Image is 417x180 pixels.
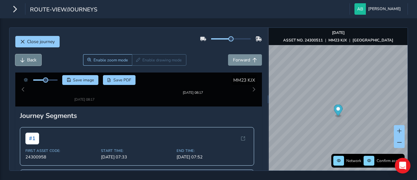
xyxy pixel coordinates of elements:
[332,30,345,35] strong: [DATE]
[377,158,403,163] span: Confirm assets
[173,89,213,93] div: [DATE] 08:17
[228,54,262,66] button: Forward
[15,36,60,47] button: Close journey
[368,3,401,15] span: [PERSON_NAME]
[173,82,213,89] img: Thumbnail frame
[20,105,257,114] div: Journey Segments
[25,127,39,139] span: # 1
[30,6,97,15] span: route-view/journeys
[352,38,393,43] strong: [GEOGRAPHIC_DATA]
[328,38,347,43] strong: MM23 KJX
[93,57,128,63] span: Enable zoom mode
[354,3,366,15] img: diamond-layout
[65,82,104,89] img: Thumbnail frame
[177,148,248,154] span: [DATE] 07:52
[233,77,255,83] span: MM23 KJX
[346,158,361,163] span: Network
[177,142,248,147] span: End Time:
[15,54,41,66] button: Back
[25,142,97,147] span: First Asset Code:
[25,148,97,154] span: 24300958
[283,38,323,43] strong: ASSET NO. 24300511
[62,75,98,85] button: Save
[103,75,136,85] button: PDF
[65,89,104,93] div: [DATE] 08:17
[354,3,403,15] button: [PERSON_NAME]
[73,77,94,83] span: Save image
[27,57,36,63] span: Back
[233,57,250,63] span: Forward
[101,148,173,154] span: [DATE] 07:33
[101,142,173,147] span: Start Time:
[83,54,132,66] button: Zoom
[113,77,131,83] span: Save PDF
[334,105,343,118] div: Map marker
[27,39,55,45] span: Close journey
[283,38,393,43] div: | |
[395,158,410,173] div: Open Intercom Messenger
